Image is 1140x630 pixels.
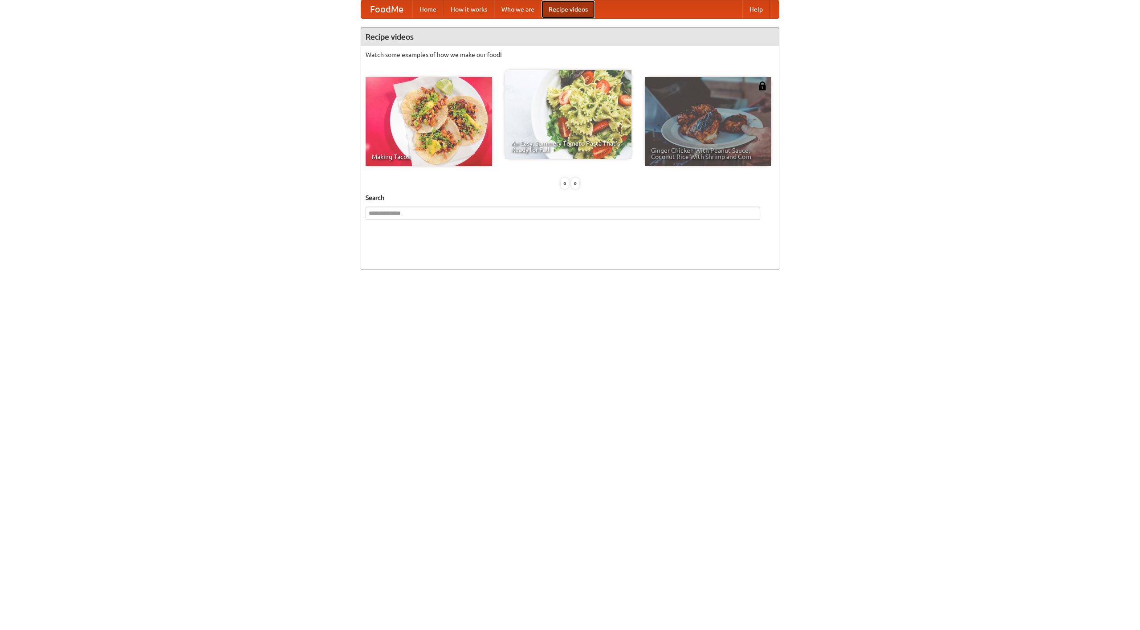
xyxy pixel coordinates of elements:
div: « [561,178,569,189]
a: How it works [444,0,494,18]
a: Help [742,0,770,18]
div: » [571,178,579,189]
a: Who we are [494,0,541,18]
p: Watch some examples of how we make our food! [366,50,774,59]
a: Home [412,0,444,18]
h5: Search [366,193,774,202]
h4: Recipe videos [361,28,779,46]
a: An Easy, Summery Tomato Pasta That's Ready for Fall [505,70,631,159]
a: Making Tacos [366,77,492,166]
a: Recipe videos [541,0,595,18]
span: An Easy, Summery Tomato Pasta That's Ready for Fall [511,140,625,153]
span: Making Tacos [372,154,486,160]
a: FoodMe [361,0,412,18]
img: 483408.png [758,81,767,90]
